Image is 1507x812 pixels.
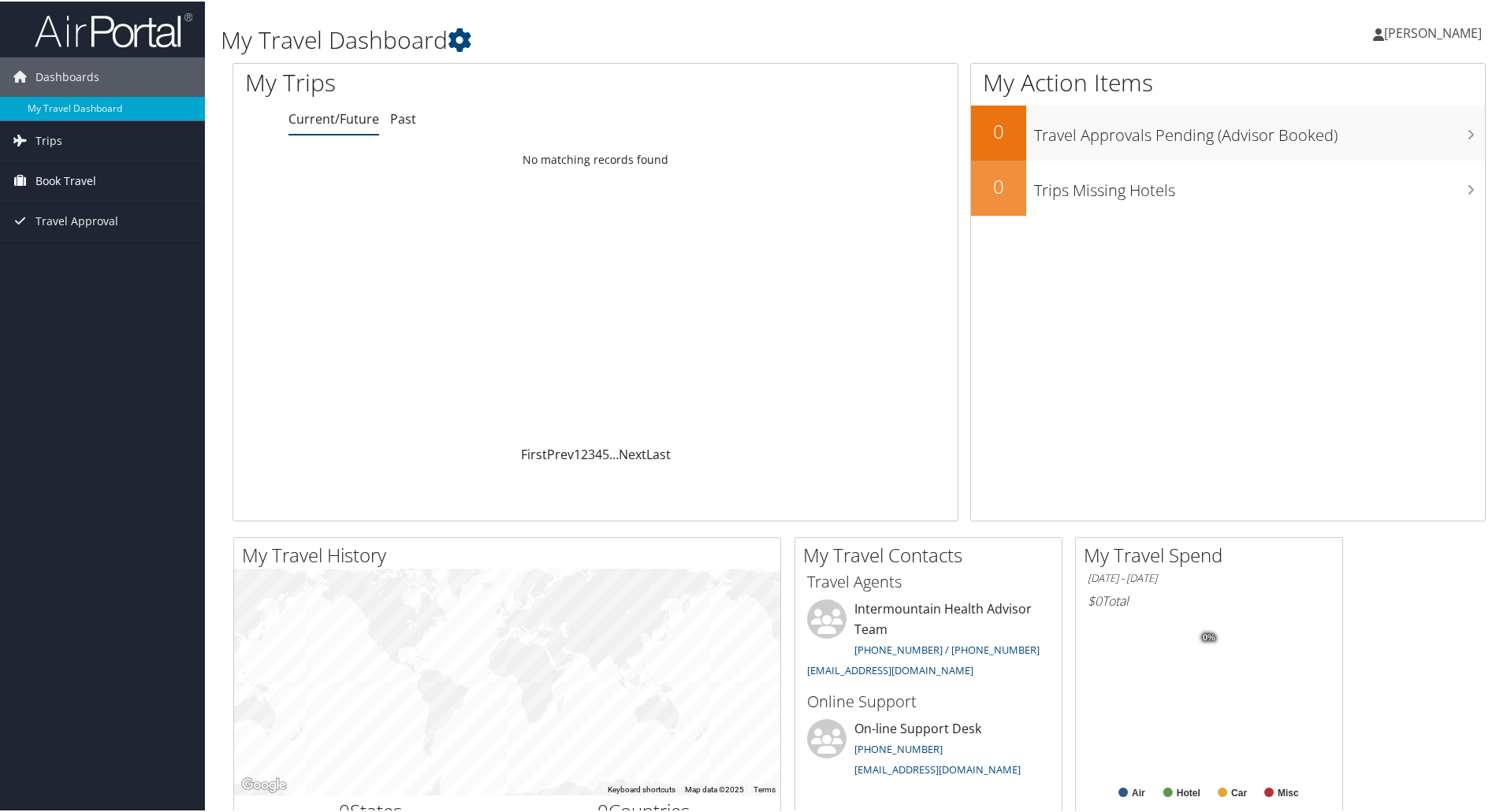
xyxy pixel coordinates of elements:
a: Terms (opens in new tab) [753,784,776,792]
a: 0Travel Approvals Pending (Advisor Booked) [971,104,1485,159]
a: [EMAIL_ADDRESS][DOMAIN_NAME] [854,761,1021,775]
span: Trips [35,120,62,159]
span: Travel Approval [35,200,118,239]
text: Misc [1278,786,1299,797]
a: 4 [595,444,602,462]
h6: [DATE] - [DATE] [1088,569,1330,584]
span: Dashboards [35,56,99,95]
a: Past [390,109,416,126]
h2: My Travel History [242,540,780,567]
text: Air [1132,786,1145,797]
a: [PHONE_NUMBER] / [PHONE_NUMBER] [854,641,1040,655]
a: Open this area in Google Maps (opens a new window) [238,773,290,794]
span: … [609,444,619,462]
a: [EMAIL_ADDRESS][DOMAIN_NAME] [807,662,973,676]
span: Book Travel [35,160,96,199]
text: Car [1231,786,1247,797]
a: 2 [581,444,588,462]
a: [PHONE_NUMBER] [854,740,943,755]
span: Map data ©2025 [685,784,744,792]
li: Intermountain Health Advisor Team [799,598,1058,682]
h3: Travel Agents [807,569,1050,591]
h3: Online Support [807,689,1050,711]
a: [PERSON_NAME] [1373,8,1498,55]
a: Last [646,444,671,462]
text: Hotel [1177,786,1200,797]
h2: My Travel Spend [1084,540,1342,567]
img: Google [238,773,290,794]
a: 3 [588,444,595,462]
a: First [521,444,547,462]
h3: Travel Approvals Pending (Advisor Booked) [1034,115,1485,145]
h2: 0 [971,172,1026,198]
span: [PERSON_NAME] [1384,23,1482,40]
a: Prev [547,444,574,462]
td: No matching records found [233,144,958,172]
img: airportal-logo.png [35,10,192,47]
h2: 0 [971,117,1026,143]
a: Next [619,444,646,462]
h1: My Trips [245,65,644,98]
button: Keyboard shortcuts [608,783,675,794]
h1: My Travel Dashboard [221,22,1072,55]
h2: My Travel Contacts [803,540,1062,567]
a: 1 [574,444,581,462]
tspan: 0% [1203,632,1215,641]
span: $0 [1088,591,1102,608]
a: 0Trips Missing Hotels [971,159,1485,214]
a: Current/Future [288,109,379,126]
h1: My Action Items [971,65,1485,98]
h3: Trips Missing Hotels [1034,170,1485,200]
h6: Total [1088,591,1330,608]
li: On-line Support Desk [799,717,1058,782]
a: 5 [602,444,609,462]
